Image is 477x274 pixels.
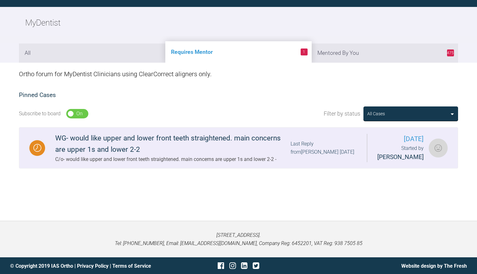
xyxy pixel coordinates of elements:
div: © Copyright 2019 IAS Ortho | | [10,262,162,270]
div: C/o- would like upper and lower front teeth straightened. main concerns are upper 1s and lower 2-2 - [55,155,291,163]
span: Filter by status [324,109,360,118]
a: Terms of Service [112,263,151,269]
a: Website design by The Fresh [401,263,467,269]
p: [STREET_ADDRESS]. Tel: [PHONE_NUMBER], Email: [EMAIL_ADDRESS][DOMAIN_NAME], Company Reg: 6452201,... [10,231,467,247]
span: [DATE] [377,134,424,144]
div: Last Reply from [PERSON_NAME] [DATE] [291,140,357,156]
li: Requires Mentor [165,41,312,63]
span: 475 [447,49,454,56]
div: All Cases [367,110,385,117]
a: Privacy Policy [77,263,109,269]
h2: Pinned Cases [19,90,458,100]
div: Subscribe to board [19,110,61,118]
li: All [19,43,165,63]
div: On [76,110,83,118]
li: Mentored By You [312,43,458,63]
img: Clare Davison [429,139,448,157]
h2: MyDentist [25,16,61,30]
span: 1 [301,49,308,55]
a: WaitingWG- would like upper and lower front teeth straightened. main concerns are upper 1s and lo... [19,127,458,168]
div: Ortho forum for MyDentist Clinicians using ClearCorrect aligners only. [19,63,458,85]
div: Started by [377,144,424,162]
img: Waiting [33,144,41,152]
span: [PERSON_NAME] [377,153,424,161]
div: WG- would like upper and lower front teeth straightened. main concerns are upper 1s and lower 2-2 [55,133,291,155]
